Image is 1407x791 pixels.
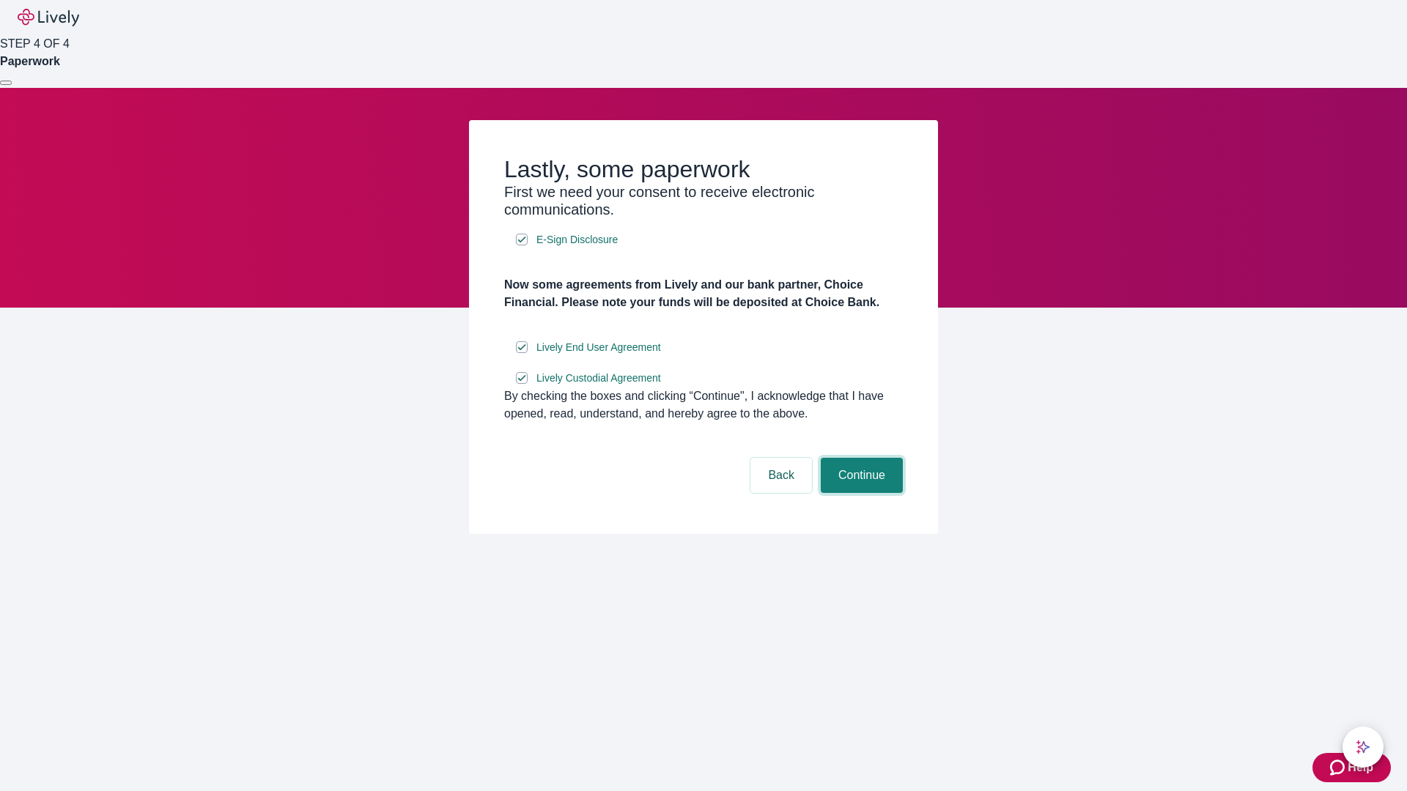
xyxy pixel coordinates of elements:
[533,369,664,387] a: e-sign disclosure document
[504,276,903,311] h4: Now some agreements from Lively and our bank partner, Choice Financial. Please note your funds wi...
[533,231,621,249] a: e-sign disclosure document
[1356,740,1370,754] svg: Lively AI Assistant
[533,338,664,357] a: e-sign disclosure document
[504,183,903,218] h3: First we need your consent to receive electronic communications.
[504,387,903,423] div: By checking the boxes and clicking “Continue", I acknowledge that I have opened, read, understand...
[18,9,79,26] img: Lively
[1343,727,1384,768] button: chat
[750,458,812,493] button: Back
[821,458,903,493] button: Continue
[536,232,618,248] span: E-Sign Disclosure
[536,340,661,355] span: Lively End User Agreement
[1348,759,1373,776] span: Help
[536,371,661,386] span: Lively Custodial Agreement
[1330,759,1348,776] svg: Zendesk support icon
[504,155,903,183] h2: Lastly, some paperwork
[1312,753,1391,782] button: Zendesk support iconHelp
